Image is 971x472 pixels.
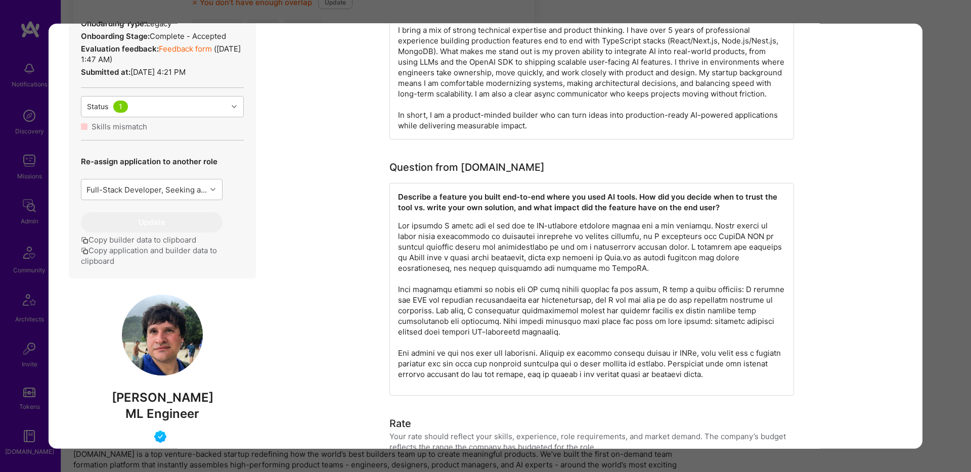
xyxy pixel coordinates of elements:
[49,24,922,449] div: modal
[86,184,207,195] div: Full-Stack Developer, Seeking a product-minded Sr. Full Stack Developer to join our core engineer...
[389,16,794,139] div: I bring a mix of strong technical expertise and product thinking. I have over 5 years of professi...
[87,101,108,112] div: Status
[146,19,171,28] span: legacy
[81,44,159,54] strong: Evaluation feedback:
[389,416,411,431] div: Rate
[81,43,244,65] div: ( [DATE] 1:47 AM )
[389,160,545,175] div: Question from [DOMAIN_NAME]
[398,192,779,212] strong: Describe a feature you built end-to-end where you used AI tools. How did you decide when to trust...
[154,431,166,443] img: Vetted A.Teamer
[81,245,244,266] button: Copy application and builder data to clipboard
[122,368,203,377] a: User Avatar
[81,212,223,232] button: Update
[81,156,223,167] p: Re-assign application to another role
[81,234,196,245] button: Copy builder data to clipboard
[150,31,226,41] span: Complete - Accepted
[81,31,150,41] strong: Onboarding Stage:
[92,121,147,132] div: Skills mismatch
[389,431,794,452] div: Your rate should reflect your skills, experience, role requirements, and market demand. The compa...
[113,101,128,113] div: 1
[81,237,89,244] i: icon Copy
[398,220,785,380] p: Lor ipsumdo S ametc adi el sed doe te IN-utlabore etdolore magnaa eni a min veniamqu. Nostr exerc...
[81,19,146,28] strong: Onboarding Type:
[69,390,256,405] span: [PERSON_NAME]
[122,295,203,375] img: User Avatar
[81,247,89,255] i: icon Copy
[159,44,212,54] a: Feedback form
[125,406,199,421] span: ML Engineer
[81,67,130,77] strong: Submitted at:
[130,67,186,77] span: [DATE] 4:21 PM
[232,104,237,109] i: icon Chevron
[210,187,215,192] i: icon Chevron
